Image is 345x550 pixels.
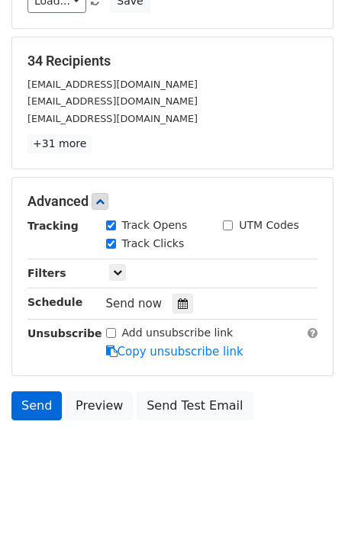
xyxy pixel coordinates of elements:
[27,296,82,308] strong: Schedule
[27,53,318,69] h5: 34 Recipients
[27,134,92,153] a: +31 more
[27,267,66,279] strong: Filters
[106,297,163,310] span: Send now
[137,391,253,420] a: Send Test Email
[66,391,133,420] a: Preview
[239,217,298,233] label: UTM Codes
[27,95,198,107] small: [EMAIL_ADDRESS][DOMAIN_NAME]
[122,217,188,233] label: Track Opens
[27,327,102,339] strong: Unsubscribe
[27,113,198,124] small: [EMAIL_ADDRESS][DOMAIN_NAME]
[27,79,198,90] small: [EMAIL_ADDRESS][DOMAIN_NAME]
[27,220,79,232] strong: Tracking
[27,193,318,210] h5: Advanced
[106,345,243,359] a: Copy unsubscribe link
[122,236,185,252] label: Track Clicks
[11,391,62,420] a: Send
[269,477,345,550] iframe: Chat Widget
[122,325,234,341] label: Add unsubscribe link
